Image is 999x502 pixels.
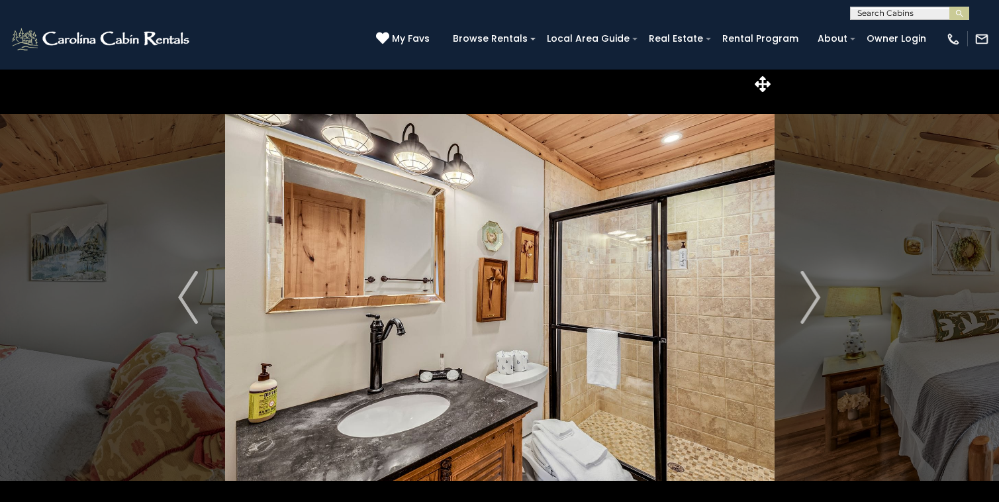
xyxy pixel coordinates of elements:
[801,271,821,324] img: arrow
[642,28,710,49] a: Real Estate
[716,28,805,49] a: Rental Program
[946,32,961,46] img: phone-regular-white.png
[540,28,636,49] a: Local Area Guide
[975,32,989,46] img: mail-regular-white.png
[811,28,854,49] a: About
[392,32,430,46] span: My Favs
[10,26,193,52] img: White-1-2.png
[178,271,198,324] img: arrow
[376,32,433,46] a: My Favs
[446,28,534,49] a: Browse Rentals
[860,28,933,49] a: Owner Login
